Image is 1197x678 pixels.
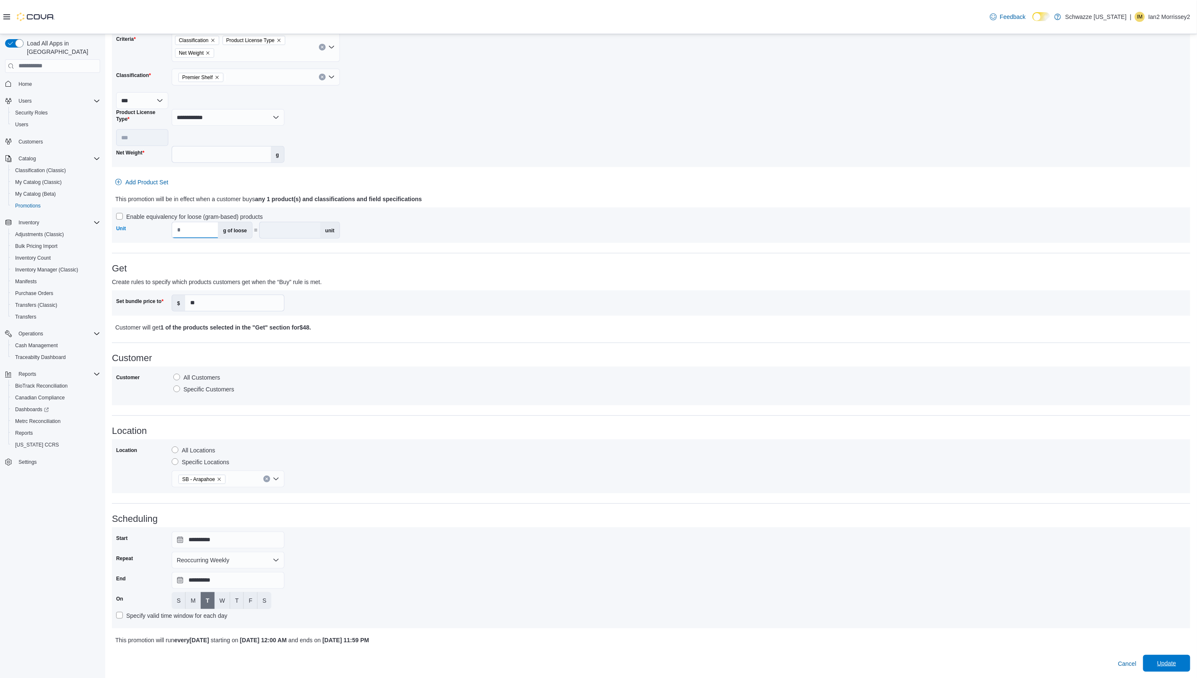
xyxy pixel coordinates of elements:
[15,96,100,106] span: Users
[2,368,104,380] button: Reports
[12,253,54,263] a: Inventory Count
[2,95,104,107] button: Users
[116,225,126,232] label: Unit
[177,596,180,605] span: S
[2,78,104,90] button: Home
[15,394,65,401] span: Canadian Compliance
[116,36,136,43] label: Criteria
[24,39,100,56] span: Load All Apps in [GEOGRAPHIC_DATA]
[182,475,215,484] span: SB - Arapahoe
[15,179,62,186] span: My Catalog (Classic)
[178,73,223,82] span: Premier Shelf
[15,266,78,273] span: Inventory Manager (Classic)
[8,427,104,439] button: Reports
[12,241,61,251] a: Bulk Pricing Import
[223,36,285,45] span: Product License Type
[206,596,210,605] span: T
[19,81,32,88] span: Home
[15,342,58,349] span: Cash Management
[215,592,230,609] button: W
[12,177,65,187] a: My Catalog (Classic)
[15,243,58,250] span: Bulk Pricing Import
[191,596,196,605] span: M
[15,329,100,339] span: Operations
[12,201,44,211] a: Promotions
[235,596,239,605] span: T
[12,201,100,211] span: Promotions
[257,592,271,609] button: S
[116,72,151,79] label: Classification
[320,222,340,238] label: unit
[8,229,104,240] button: Adjustments (Classic)
[19,138,43,145] span: Customers
[12,177,100,187] span: My Catalog (Classic)
[178,475,226,484] span: SB - Arapahoe
[112,277,921,287] p: Create rules to specify which products customers get when the “Buy” rule is met.
[244,592,257,609] button: F
[1137,12,1143,22] span: IM
[15,79,35,89] a: Home
[1135,12,1145,22] div: Ian2 Morrissey2
[116,575,126,582] label: End
[15,109,48,116] span: Security Roles
[12,288,100,298] span: Purchase Orders
[15,430,33,436] span: Reports
[12,393,100,403] span: Canadian Compliance
[15,137,46,147] a: Customers
[15,154,100,164] span: Catalog
[12,440,100,450] span: Washington CCRS
[328,44,335,51] button: Open list of options
[218,222,252,238] label: g of loose
[12,265,82,275] a: Inventory Manager (Classic)
[319,74,326,80] button: Clear input
[12,265,100,275] span: Inventory Manager (Classic)
[1065,12,1127,22] p: Schwazze [US_STATE]
[19,98,32,104] span: Users
[12,229,100,239] span: Adjustments (Classic)
[19,219,39,226] span: Inventory
[15,278,37,285] span: Manifests
[15,369,40,379] button: Reports
[112,353,1190,363] h3: Customer
[12,241,100,251] span: Bulk Pricing Import
[173,384,234,394] label: Specific Customers
[125,178,168,186] span: Add Product Set
[116,447,137,454] label: Location
[215,75,220,80] button: Remove Premier Shelf from selection in this group
[12,277,100,287] span: Manifests
[15,329,47,339] button: Operations
[172,222,340,239] div: =
[15,457,100,467] span: Settings
[116,212,263,222] label: Enable equivalency for loose (gram-based) products
[2,328,104,340] button: Operations
[2,217,104,229] button: Inventory
[2,136,104,148] button: Customers
[186,592,201,609] button: M
[15,383,68,389] span: BioTrack Reconciliation
[8,287,104,299] button: Purchase Orders
[112,514,1190,524] h3: Scheduling
[8,200,104,212] button: Promotions
[12,253,100,263] span: Inventory Count
[201,592,215,609] button: T
[116,535,127,542] label: Start
[19,371,36,378] span: Reports
[12,312,40,322] a: Transfers
[12,165,100,175] span: Classification (Classic)
[8,351,104,363] button: Traceabilty Dashboard
[8,380,104,392] button: BioTrack Reconciliation
[8,415,104,427] button: Metrc Reconciliation
[12,108,51,118] a: Security Roles
[1118,659,1136,668] span: Cancel
[112,426,1190,436] h3: Location
[115,194,919,204] p: This promotion will be in effect when a customer buys
[230,592,244,609] button: T
[19,330,43,337] span: Operations
[12,352,69,362] a: Traceabilty Dashboard
[8,439,104,451] button: [US_STATE] CCRS
[1148,12,1190,22] p: Ian2 Morrissey2
[12,300,100,310] span: Transfers (Classic)
[15,441,59,448] span: [US_STATE] CCRS
[115,322,919,332] p: Customer will get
